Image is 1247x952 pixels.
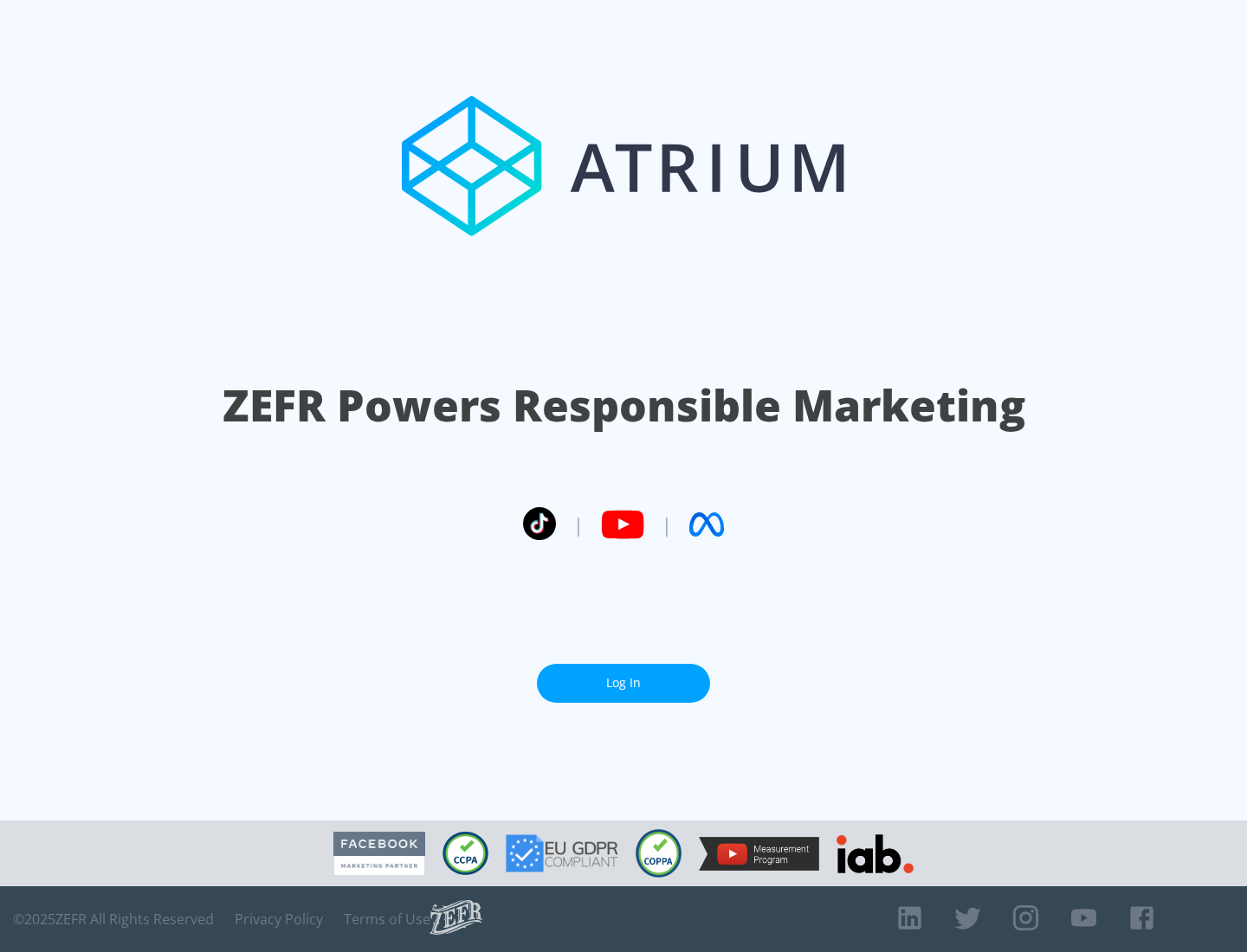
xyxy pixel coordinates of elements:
a: Log In [537,664,710,703]
a: Privacy Policy [235,910,323,928]
img: YouTube Measurement Program [699,837,819,871]
span: © 2025 ZEFR All Rights Reserved [13,910,214,928]
h1: ZEFR Powers Responsible Marketing [223,376,1025,435]
img: IAB [837,834,914,873]
span: | [662,511,672,537]
img: Facebook Marketing Partner [333,832,425,876]
img: COPPA Compliant [636,829,682,878]
a: Terms of Use [344,910,430,928]
img: CCPA Compliant [443,832,488,875]
img: GDPR Compliant [506,834,618,872]
span: | [573,511,584,537]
